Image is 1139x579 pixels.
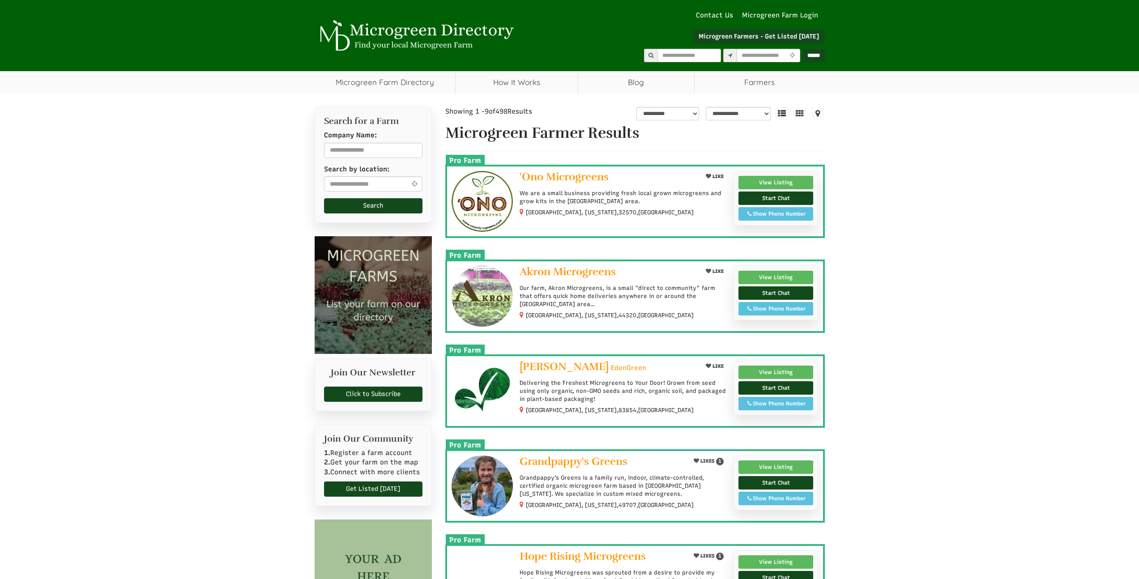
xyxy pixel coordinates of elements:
[578,71,694,94] a: Blog
[324,131,377,140] label: Company Name:
[619,406,636,414] span: 83854
[520,360,609,373] span: [PERSON_NAME]
[703,266,727,277] button: LIKE
[691,550,727,562] button: LIKES 1
[445,107,572,116] div: Showing 1 - of Results
[520,189,727,205] p: We are a small business providing fresh local grown microgreens and grow kits in the [GEOGRAPHIC_...
[638,406,694,414] span: [GEOGRAPHIC_DATA]
[445,125,825,141] h1: Microgreen Farmer Results
[788,53,797,59] i: Use Current Location
[699,553,715,559] span: LIKES
[520,266,695,280] a: Akron Microgreens
[324,448,423,477] p: Register a farm account Get your farm on the map Connect with more clients
[315,236,432,354] img: Microgreen Farms list your microgreen farm today
[716,458,724,465] span: 1
[520,455,627,468] span: Grandpappy's Greens
[409,180,419,187] i: Use Current Location
[691,11,738,20] a: Contact Us
[526,407,694,413] small: [GEOGRAPHIC_DATA], [US_STATE], ,
[716,553,724,560] span: 1
[738,286,814,300] a: Start Chat
[703,171,727,182] button: LIKE
[520,265,616,278] span: Akron Microgreens
[738,555,814,569] a: View Listing
[324,198,423,213] button: Search
[526,209,694,216] small: [GEOGRAPHIC_DATA], [US_STATE], ,
[520,550,695,564] a: Hope Rising Microgreens
[324,165,389,174] label: Search by location:
[520,474,727,498] p: Grandpappy's Greens is a family run, indoor, climate-controlled, certified organic microgreen far...
[495,107,508,115] span: 498
[638,311,694,319] span: [GEOGRAPHIC_DATA]
[324,481,423,497] a: Get Listed [DATE]
[691,456,727,467] button: LIKES 1
[738,381,814,395] a: Start Chat
[619,501,636,509] span: 49707
[315,71,456,94] a: Microgreen Farm Directory
[324,449,330,457] b: 1.
[452,171,513,232] img: 'Ono Microgreens
[743,210,809,218] div: Show Phone Number
[636,107,699,120] select: overall_rating_filter-1
[520,171,695,185] a: 'Ono Microgreens
[324,368,423,382] h2: Join Our Newsletter
[520,549,646,563] span: Hope Rising Microgreens
[485,107,489,115] span: 9
[711,174,724,179] span: LIKE
[738,271,814,284] a: View Listing
[743,494,809,502] div: Show Phone Number
[738,460,814,474] a: View Listing
[452,456,513,517] img: Grandpappy's Greens
[324,116,423,126] h2: Search for a Farm
[695,71,825,94] span: Farmers
[693,29,825,44] a: Microgreen Farmers - Get Listed [DATE]
[703,361,727,372] button: LIKE
[743,400,809,408] div: Show Phone Number
[738,366,814,379] a: View Listing
[324,468,330,476] b: 3.
[738,176,814,189] a: View Listing
[711,363,724,369] span: LIKE
[526,312,694,319] small: [GEOGRAPHIC_DATA], [US_STATE], ,
[520,456,695,469] a: Grandpappy's Greens
[520,170,609,183] span: 'Ono Microgreens
[456,71,578,94] a: How It Works
[711,268,724,274] span: LIKE
[452,361,513,422] img: Dejah Simunds
[619,209,636,217] span: 32570
[315,20,516,51] img: Microgreen Directory
[526,502,694,508] small: [GEOGRAPHIC_DATA], [US_STATE], ,
[738,476,814,490] a: Start Chat
[520,379,727,404] p: Delivering the Freshest Microgreens to Your Door! Grown from seed using only organic, non-GMO see...
[706,107,771,120] select: sortbox-1
[324,458,330,466] b: 2.
[324,434,423,444] h2: Join Our Community
[619,311,636,319] span: 44320
[638,209,694,217] span: [GEOGRAPHIC_DATA]
[324,387,423,402] a: Click to Subscribe
[611,363,646,373] span: EdenGreen
[520,361,695,375] a: [PERSON_NAME] EdenGreen
[738,192,814,205] a: Start Chat
[452,266,513,327] img: Akron Microgreens
[742,11,823,20] a: Microgreen Farm Login
[699,458,715,464] span: LIKES
[638,501,694,509] span: [GEOGRAPHIC_DATA]
[520,284,727,309] p: Our farm, Akron Microgreens, is a small "direct to community" farm that offers quick home deliver...
[743,305,809,313] div: Show Phone Number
